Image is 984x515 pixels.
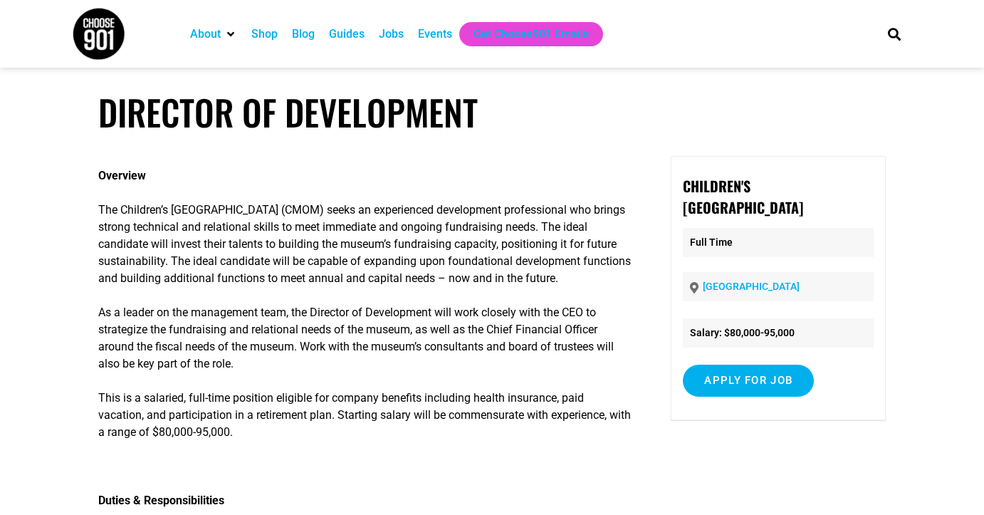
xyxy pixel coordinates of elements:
strong: Duties & Responsibilities [98,494,224,507]
p: This is a salaried, full-time position eligible for company benefits including health insurance, ... [98,390,632,441]
a: Guides [329,26,365,43]
div: Search [883,22,906,46]
a: Events [418,26,452,43]
p: The Children’s [GEOGRAPHIC_DATA] (CMOM) seeks an experienced development professional who brings ... [98,202,632,287]
nav: Main nav [183,22,864,46]
a: Get Choose901 Emails [473,26,589,43]
a: [GEOGRAPHIC_DATA] [703,281,800,292]
a: About [190,26,221,43]
a: Shop [251,26,278,43]
div: About [183,22,244,46]
strong: Overview [98,169,146,182]
p: Full Time [683,228,873,257]
a: Jobs [379,26,404,43]
h1: Director of Development [98,91,886,133]
strong: Children's [GEOGRAPHIC_DATA] [683,175,803,218]
input: Apply for job [683,365,814,397]
a: Blog [292,26,315,43]
p: As a leader on the management team, the Director of Development will work closely with the CEO to... [98,304,632,373]
li: Salary: $80,000-95,000 [683,318,873,348]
